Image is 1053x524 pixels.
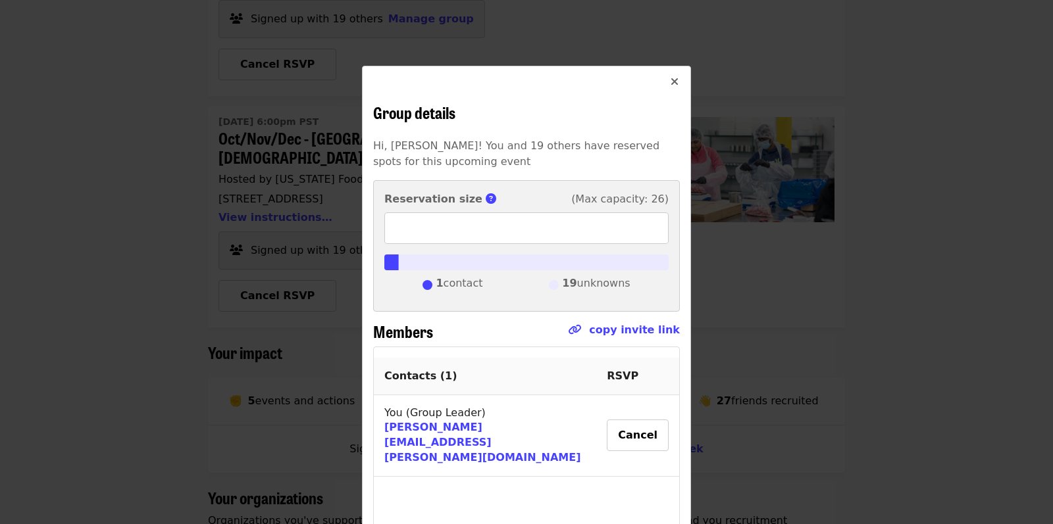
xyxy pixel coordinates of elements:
strong: Reservation size [384,193,482,205]
strong: 19 [562,277,577,289]
span: Hi, [PERSON_NAME]! You and 19 others have reserved spots for this upcoming event [373,139,659,168]
a: copy invite link [589,323,680,336]
td: You (Group Leader) [374,395,596,477]
i: link icon [568,323,581,336]
span: (Max capacity: 26) [571,191,669,207]
button: Close [659,66,690,98]
strong: 1 [436,277,443,289]
span: Group details [373,101,455,124]
button: Cancel [607,419,669,451]
span: contact [436,275,482,295]
span: This is the number of group members you reserved spots for. [486,193,504,205]
th: Contacts ( 1 ) [374,358,596,395]
th: RSVP [596,358,679,395]
span: Members [373,320,433,343]
i: circle-question icon [486,193,496,205]
span: Click to copy link! [568,322,680,346]
a: [PERSON_NAME][EMAIL_ADDRESS][PERSON_NAME][DOMAIN_NAME] [384,421,581,464]
span: unknowns [562,275,630,295]
i: times icon [671,76,679,88]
